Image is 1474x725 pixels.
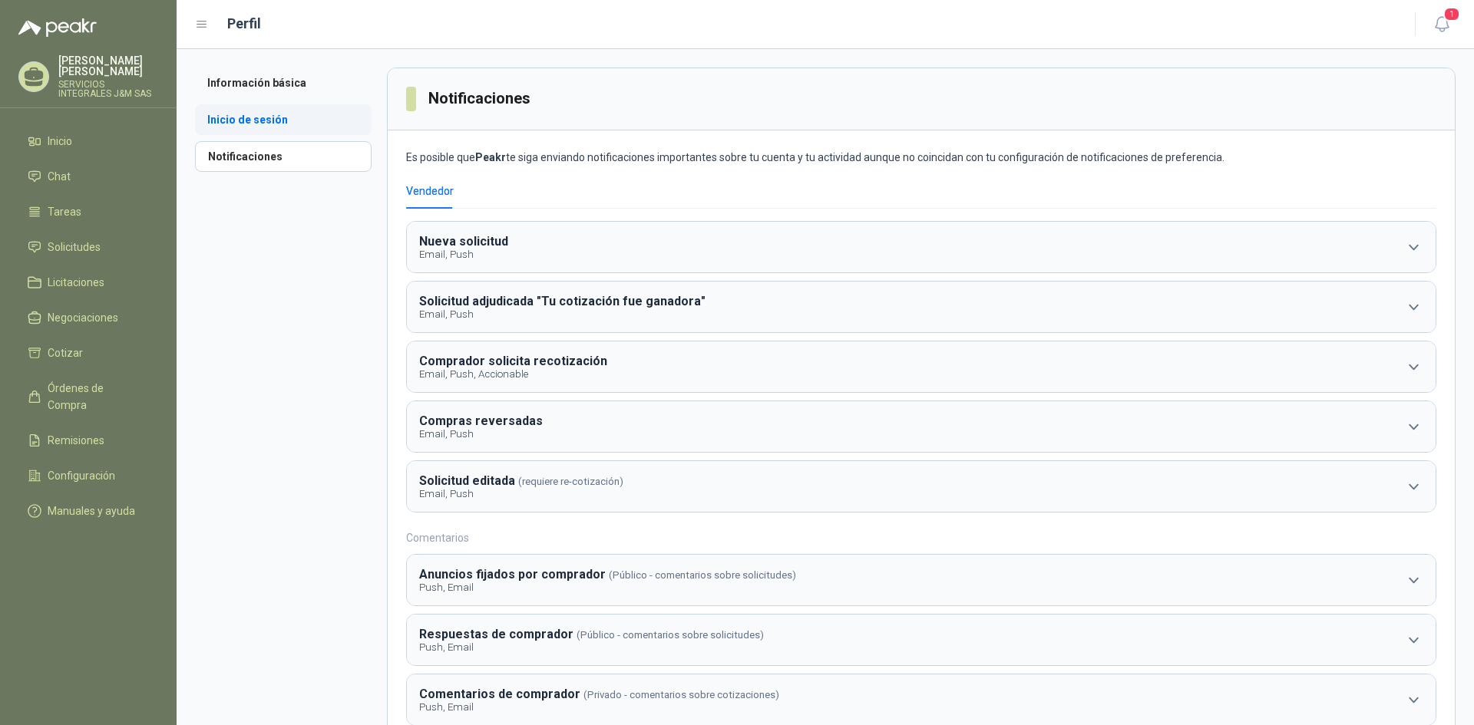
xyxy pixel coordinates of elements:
span: (Público - comentarios sobre solicitudes) [609,569,796,581]
p: Email, Push, Accionable [419,368,610,380]
b: Peakr [475,151,506,163]
a: Inicio [18,127,158,156]
p: SERVICIOS INTEGRALES J&M SAS [58,80,158,98]
span: (requiere re-cotización) [518,476,623,487]
a: Órdenes de Compra [18,374,158,420]
b: Comprador solicita recotización [419,354,607,368]
p: Email, Push [419,488,623,499]
button: Compras reversadasEmail, Push [407,401,1436,452]
b: Respuestas de comprador [419,627,573,641]
button: Comprador solicita recotizaciónEmail, Push, Accionable [407,341,1436,392]
a: Tareas [18,197,158,226]
span: Remisiones [48,432,104,449]
button: Anuncios fijados por comprador(Público - comentarios sobre solicitudes)Push, Email [407,555,1436,605]
p: Push, Email [419,582,796,593]
p: Push, Email [419,701,779,713]
span: Licitaciones [48,274,104,291]
button: Comentarios de comprador(Privado - comentarios sobre cotizaciones)Push, Email [407,674,1436,725]
a: Configuración [18,461,158,490]
p: Es posible que te siga enviando notificaciones importantes sobre tu cuenta y tu actividad aunque ... [406,149,1436,166]
b: Solicitud adjudicada "Tu cotización fue ganadora" [419,294,706,308]
b: Compras reversadas [419,414,543,428]
span: Manuales y ayuda [48,503,135,519]
p: Email, Push [419,308,709,320]
b: Anuncios fijados por comprador [419,567,606,582]
button: Respuestas de comprador(Público - comentarios sobre solicitudes)Push, Email [407,615,1436,665]
a: Chat [18,162,158,191]
span: Negociaciones [48,309,118,326]
span: Chat [48,168,71,185]
b: Comentarios de comprador [419,687,580,701]
span: Órdenes de Compra [48,380,144,414]
div: Vendedor [406,183,454,199]
b: Nueva solicitud [419,234,508,249]
span: Solicitudes [48,239,101,255]
span: Cotizar [48,344,83,361]
a: Información básica [195,68,372,98]
span: (Privado - comentarios sobre cotizaciones) [583,689,779,700]
span: Configuración [48,467,115,484]
button: Solicitud editada(requiere re-cotización)Email, Push [407,461,1436,512]
a: Inicio de sesión [195,104,372,135]
span: Inicio [48,133,72,150]
a: Manuales y ayuda [18,496,158,526]
button: Solicitud adjudicada "Tu cotización fue ganadora"Email, Push [407,282,1436,332]
button: 1 [1428,11,1456,38]
b: Solicitud editada [419,473,515,488]
a: Licitaciones [18,268,158,297]
span: (Público - comentarios sobre solicitudes) [577,629,764,641]
span: 1 [1443,7,1460,21]
a: Cotizar [18,338,158,367]
a: Solicitudes [18,232,158,262]
img: Logo peakr [18,18,97,37]
h3: Comentarios [406,529,1436,546]
h1: Perfil [227,13,261,35]
p: Push, Email [419,641,764,653]
p: [PERSON_NAME] [PERSON_NAME] [58,55,158,77]
a: Negociaciones [18,303,158,332]
a: Remisiones [18,426,158,455]
button: Nueva solicitudEmail, Push [407,222,1436,272]
span: Tareas [48,203,81,220]
p: Email, Push [419,428,546,440]
a: Notificaciones [195,141,372,172]
h3: Notificaciones [428,87,533,110]
p: Email, Push [419,249,511,260]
